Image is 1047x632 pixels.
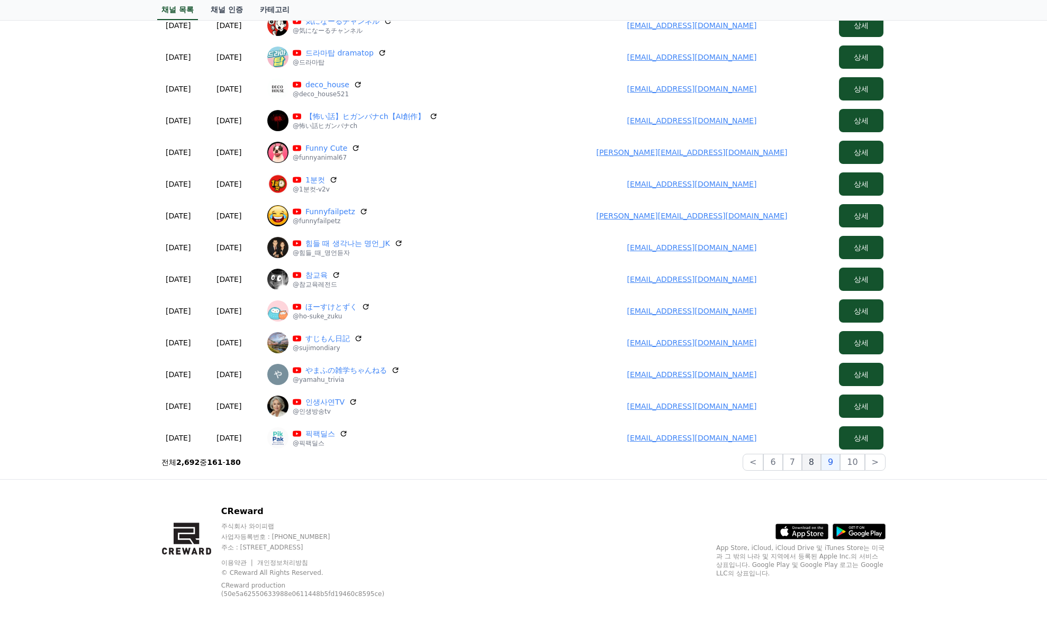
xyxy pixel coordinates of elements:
p: [DATE] [216,337,241,348]
span: Messages [88,352,119,360]
a: [EMAIL_ADDRESS][DOMAIN_NAME] [627,243,757,252]
img: 참교육 [267,269,288,290]
a: 상세 [839,275,883,283]
p: @1분컷-v2v [293,185,338,194]
a: やまふの雑学ちゃんねる [305,365,387,375]
p: [DATE] [216,274,241,285]
p: CReward production (50e5a62550633988e0611448b5fd19460c8595ce) [221,581,391,598]
button: 상세 [839,77,883,100]
a: Home [3,335,70,362]
p: [DATE] [166,84,191,94]
a: [EMAIL_ADDRESS][DOMAIN_NAME] [627,307,757,315]
a: 개인정보처리방침 [257,559,308,566]
p: @怖い話ヒガンバナch [293,122,438,130]
a: 픽팩딜스 [305,428,335,439]
a: 상세 [839,370,883,379]
a: 1분컷 [305,175,325,185]
a: 상세 [839,85,883,93]
a: 참교육 [305,270,328,280]
button: 상세 [839,204,883,227]
a: [EMAIL_ADDRESS][DOMAIN_NAME] [627,402,757,410]
p: [DATE] [166,52,191,62]
p: [DATE] [166,210,191,221]
p: [DATE] [166,115,191,126]
a: 상세 [839,338,883,347]
button: 상세 [839,395,883,418]
a: [EMAIL_ADDRESS][DOMAIN_NAME] [627,434,757,442]
button: 상세 [839,236,883,259]
p: [DATE] [166,401,191,411]
img: 픽팩딜스 [267,427,288,448]
button: 상세 [839,363,883,386]
p: [DATE] [216,52,241,62]
img: Funny Cute [267,142,288,163]
p: 주소 : [STREET_ADDRESS] [221,543,407,552]
p: CReward [221,505,407,518]
img: 【怖い話】ヒガンバナch【AI創作】 [267,110,288,131]
p: [DATE] [216,115,241,126]
span: Home [27,351,46,360]
button: 상세 [839,141,883,164]
p: [DATE] [216,242,241,253]
a: [EMAIL_ADDRESS][DOMAIN_NAME] [627,53,757,61]
a: [EMAIL_ADDRESS][DOMAIN_NAME] [627,21,757,30]
p: [DATE] [216,401,241,411]
p: @픽팩딜스 [293,439,348,447]
button: 9 [821,454,840,471]
button: 상세 [839,172,883,196]
p: @참교육레전드 [293,280,340,289]
p: [DATE] [166,337,191,348]
button: 10 [840,454,864,471]
img: 힘들 때 생각나는 명언_JK [267,237,288,258]
p: [DATE] [166,147,191,158]
span: Settings [157,351,183,360]
button: 상세 [839,14,883,37]
p: @인생방송tv [293,407,357,416]
a: [PERSON_NAME][EMAIL_ADDRESS][DOMAIN_NAME] [596,148,787,157]
a: [EMAIL_ADDRESS][DOMAIN_NAME] [627,116,757,125]
p: [DATE] [166,433,191,443]
button: 7 [783,454,802,471]
a: 상세 [839,434,883,442]
a: 상세 [839,148,883,157]
p: App Store, iCloud, iCloud Drive 및 iTunes Store는 미국과 그 밖의 나라 및 지역에서 등록된 Apple Inc.의 서비스 상표입니다. Goo... [716,544,886,578]
a: 상세 [839,180,883,188]
p: @sujimondiary [293,344,363,352]
button: 상세 [839,109,883,132]
p: [DATE] [216,179,241,189]
a: 이용약관 [221,559,255,566]
p: @힘들_때_명언듣자 [293,249,403,257]
p: @deco_house521 [293,90,362,98]
p: © CReward All Rights Reserved. [221,569,407,577]
strong: 161 [207,458,222,466]
a: 상세 [839,212,883,220]
button: > [865,454,886,471]
p: [DATE] [216,147,241,158]
button: 6 [763,454,782,471]
img: 1분컷 [267,173,288,195]
button: 상세 [839,331,883,354]
a: [EMAIL_ADDRESS][DOMAIN_NAME] [627,180,757,188]
img: ほーすけとずく [267,300,288,322]
a: Funnyfailpetz [305,206,355,217]
img: Funnyfailpetz [267,205,288,226]
p: [DATE] [216,306,241,316]
a: 상세 [839,53,883,61]
a: 상세 [839,402,883,410]
img: すじもん日記 [267,332,288,353]
p: [DATE] [216,433,241,443]
button: 상세 [839,268,883,291]
a: ほーすけとずく [305,301,357,312]
p: 전체 중 - [161,457,241,468]
p: [DATE] [166,274,191,285]
p: @드라마탑 [293,58,386,67]
a: 【怖い話】ヒガンバナch【AI創作】 [305,111,425,122]
p: @funnyfailpetz [293,217,368,225]
a: すじもん日記 [305,333,350,344]
img: 드라마탑 dramatop [267,47,288,68]
strong: 2,692 [176,458,200,466]
p: [DATE] [216,84,241,94]
p: @ho-suke_zuku [293,312,370,320]
button: < [743,454,763,471]
p: [DATE] [166,369,191,380]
